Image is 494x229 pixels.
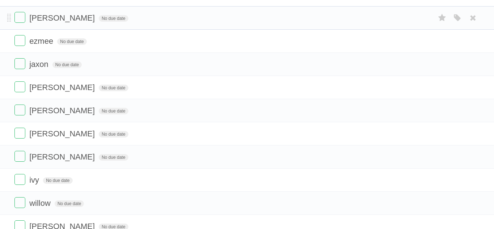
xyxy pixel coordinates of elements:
label: Done [14,174,25,185]
label: Done [14,105,25,115]
label: Done [14,81,25,92]
label: Star task [435,12,449,24]
span: [PERSON_NAME] [29,152,97,161]
span: jaxon [29,60,50,69]
span: [PERSON_NAME] [29,13,97,22]
label: Done [14,128,25,139]
label: Done [14,12,25,23]
span: No due date [99,108,128,114]
span: willow [29,199,52,208]
span: [PERSON_NAME] [29,106,97,115]
span: No due date [52,62,82,68]
span: No due date [99,85,128,91]
span: No due date [99,131,128,137]
label: Done [14,197,25,208]
span: No due date [55,200,84,207]
span: No due date [57,38,86,45]
span: No due date [99,154,128,161]
span: ivy [29,175,41,185]
label: Done [14,151,25,162]
label: Done [14,58,25,69]
span: No due date [43,177,72,184]
span: No due date [99,15,128,22]
label: Done [14,35,25,46]
span: ezmee [29,37,55,46]
span: [PERSON_NAME] [29,83,97,92]
span: [PERSON_NAME] [29,129,97,138]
